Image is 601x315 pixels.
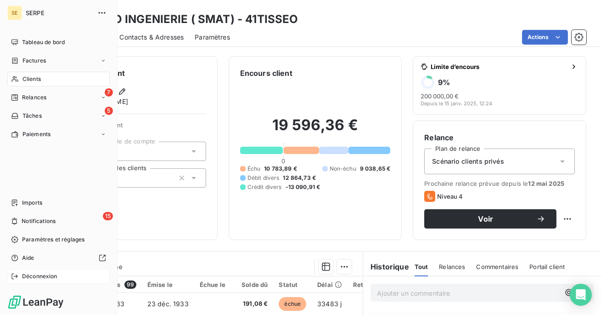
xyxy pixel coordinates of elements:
span: Contacts & Adresses [119,33,184,42]
div: Retard [353,281,382,288]
h6: Informations client [56,68,206,79]
span: Crédit divers [247,183,282,191]
span: Paramètres et réglages [22,235,84,244]
span: -13 090,91 € [286,183,320,191]
span: Notifications [22,217,56,225]
h6: Historique [363,261,409,272]
span: 7 [105,88,113,97]
span: Tout [415,263,428,270]
a: Paiements [7,127,110,142]
span: Relances [439,263,465,270]
span: Imports [22,199,42,207]
div: Statut [279,281,306,288]
div: Solde dû [236,281,268,288]
h6: Relance [424,132,575,143]
span: 12 864,73 € [283,174,316,182]
span: Commentaires [477,263,519,270]
span: Scénario clients privés [432,157,504,166]
span: 99 [124,281,136,289]
span: Paiements [22,130,51,138]
h2: 19 596,36 € [240,116,391,143]
span: Clients [22,75,41,83]
span: Tableau de bord [22,38,65,46]
div: Échue le [200,281,225,288]
span: 15 [103,212,113,220]
span: Paramètres [195,33,230,42]
button: Actions [522,30,568,45]
span: Non-échu [330,165,356,173]
span: 10 783,89 € [264,165,297,173]
span: Factures [22,57,46,65]
img: Logo LeanPay [7,295,64,309]
span: 23 déc. 1933 [147,300,189,308]
span: Débit divers [247,174,280,182]
span: Limite d’encours [431,63,567,70]
span: 12 mai 2025 [528,180,564,187]
span: Échu [247,165,261,173]
a: Paramètres et réglages [7,232,110,247]
span: Propriétés Client [74,121,206,134]
a: Aide [7,251,110,265]
a: Tableau de bord [7,35,110,50]
div: Émise le [147,281,189,288]
span: Relances [22,93,46,102]
h3: TISSEO INGENIERIE ( SMAT) - 41TISSEO [81,11,298,28]
button: Limite d’encours9%200 000,00 €Depuis le 15 janv. 2025, 12:24 [413,56,586,115]
a: Factures [7,53,110,68]
span: Prochaine relance prévue depuis le [424,180,575,187]
a: 5Tâches [7,109,110,123]
span: Déconnexion [22,272,57,281]
span: 5 [105,107,113,115]
span: Tâches [22,112,42,120]
a: Clients [7,72,110,86]
h6: 9 % [438,78,450,87]
span: Aide [22,254,34,262]
span: 33483 j [317,300,342,308]
span: 191,08 € [236,299,268,309]
span: échue [279,297,306,311]
div: Open Intercom Messenger [570,284,592,306]
span: Portail client [529,263,565,270]
span: 200 000,00 € [421,92,459,100]
span: SERPE [26,9,92,17]
a: Imports [7,195,110,210]
a: 7Relances [7,90,110,105]
h6: Encours client [240,68,292,79]
span: Niveau 4 [437,193,463,200]
button: Voir [424,209,556,229]
span: Voir [435,215,536,223]
span: 0 [281,157,285,165]
div: SE [7,6,22,20]
span: 9 038,65 € [360,165,391,173]
div: Délai [317,281,342,288]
